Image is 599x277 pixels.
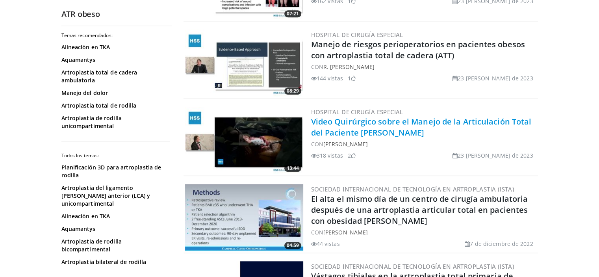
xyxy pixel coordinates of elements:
[61,225,96,232] font: Aquamantys
[311,108,403,116] a: Hospital de Cirugía Especial
[61,102,137,109] font: Artroplastia total de rodilla
[458,152,533,159] font: 23 [PERSON_NAME] de 2023
[61,43,110,51] font: Alineación en TKA
[185,184,303,251] img: efbe1882-671c-45d3-ba20-f50299b45feb.300x170_q85_crop-smart_upscale.jpg
[458,74,533,82] font: 23 [PERSON_NAME] de 2023
[61,258,146,266] font: Artroplastia bilateral de rodilla
[470,240,533,247] font: 7 de diciembre de 2022
[61,212,168,220] a: Alineación en TKA
[323,229,368,236] a: [PERSON_NAME]
[61,238,122,253] font: Artroplastia de rodilla bicompartimental
[61,89,168,97] a: Manejo del dolor
[323,63,375,71] a: R. [PERSON_NAME]
[287,10,299,17] font: 07:21
[311,31,403,39] a: Hospital de Cirugía Especial
[61,69,168,84] a: Artroplastia total de cadera ambulatoria
[61,114,122,130] font: Artroplastia de rodilla unicompartimental
[348,152,351,159] font: 2
[185,107,303,174] img: 9beed223-7e0d-4bdc-add3-82e3da242f11.300x170_q85_crop-smart_upscale.jpg
[61,152,99,159] font: Todos los temas:
[61,9,100,19] font: ATR obeso
[61,89,108,97] font: Manejo del dolor
[311,63,323,71] font: CON
[61,225,168,233] a: Aquamantys
[61,102,168,110] a: Artroplastia total de rodilla
[348,74,351,82] font: 1
[61,212,110,220] font: Alineación en TKA
[317,152,343,159] font: 318 vistas
[61,238,168,253] a: Artroplastia de rodilla bicompartimental
[311,39,525,61] a: Manejo de riesgos perioperatorios en pacientes obesos con artroplastia total de cadera (ATT)
[61,56,168,64] a: Aquamantys
[185,30,303,97] a: 08:29
[323,140,368,148] a: [PERSON_NAME]
[61,32,113,39] font: Temas recomendados:
[185,184,303,251] a: 04:59
[61,114,168,130] a: Artroplastia de rodilla unicompartimental
[61,258,168,266] a: Artroplastia bilateral de rodilla
[311,262,515,270] a: Sociedad Internacional de Tecnología en Artroplastia (ISTA)
[317,240,340,247] font: 44 vistas
[61,184,168,208] a: Artroplastia del ligamento [PERSON_NAME] anterior (LCA) y unicompartimental
[185,107,303,174] a: 13:44
[61,69,137,84] font: Artroplastia total de cadera ambulatoria
[317,74,343,82] font: 144 vistas
[311,185,515,193] a: Sociedad Internacional de Tecnología en Artroplastia (ISTA)
[61,164,161,179] font: Planificación 3D para artroplastia de rodilla
[61,43,168,51] a: Alineación en TKA
[287,242,299,249] font: 04:59
[61,164,168,179] a: Planificación 3D para artroplastia de rodilla
[61,184,150,207] font: Artroplastia del ligamento [PERSON_NAME] anterior (LCA) y unicompartimental
[311,229,323,236] font: CON
[287,165,299,171] font: 13:44
[287,87,299,94] font: 08:29
[61,56,96,63] font: Aquamantys
[311,193,528,226] a: El alta el mismo día de un centro de cirugía ambulatoria después de una artroplastia articular to...
[311,140,323,148] font: CON
[311,116,532,138] a: Video Quirúrgico sobre el Manejo de la Articulación Total del Paciente [PERSON_NAME]
[185,30,303,97] img: ce181aa1-6958-4818-9db6-60184799b323.300x170_q85_crop-smart_upscale.jpg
